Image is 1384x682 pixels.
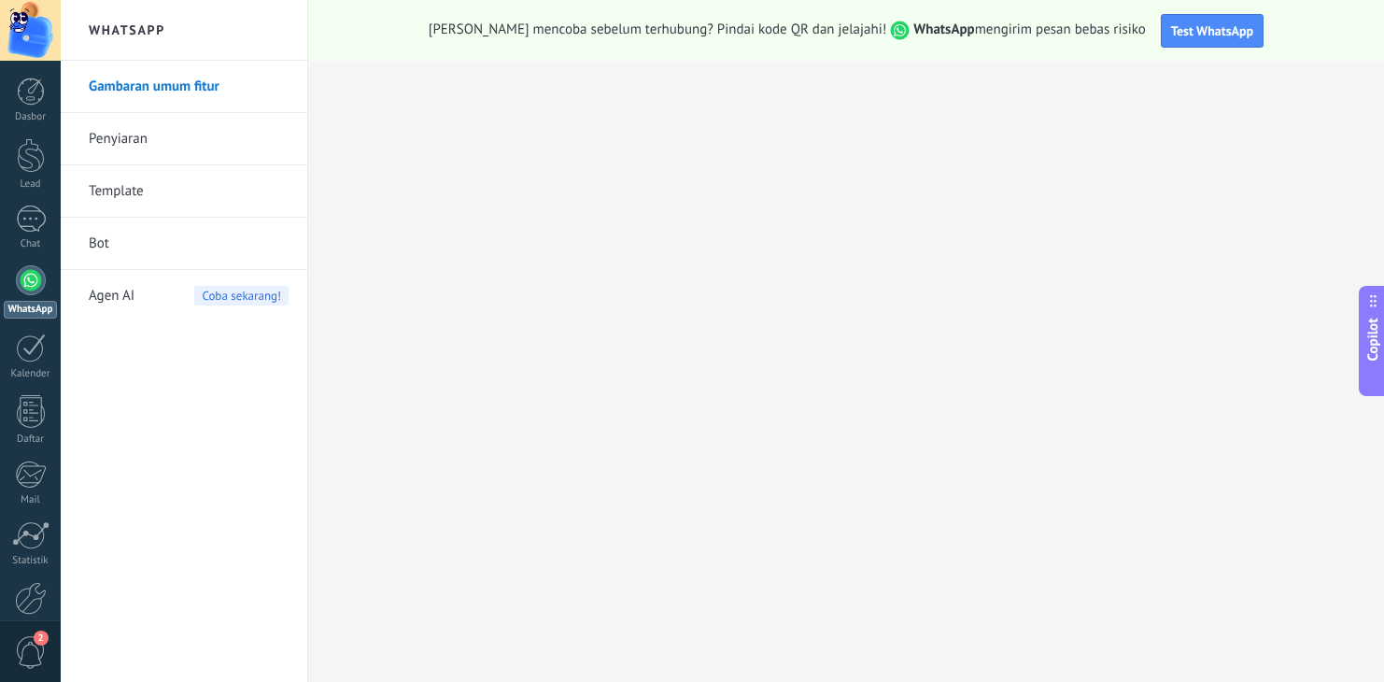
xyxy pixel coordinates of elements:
[61,165,307,218] li: Template
[61,218,307,270] li: Bot
[89,270,289,322] a: Agen AI Coba sekarang!
[89,165,289,218] a: Template
[4,494,58,506] div: Mail
[4,238,58,250] div: Chat
[61,61,307,113] li: Gambaran umum fitur
[4,368,58,380] div: Kalender
[89,61,289,113] a: Gambaran umum fitur
[61,270,307,321] li: Agen AI
[61,113,307,165] li: Penyiaran
[913,21,974,38] strong: WhatsApp
[194,286,289,305] span: Coba sekarang!
[1171,22,1253,39] span: Test WhatsApp
[89,270,134,322] span: Agen AI
[4,111,58,123] div: Dasbor
[1161,14,1264,48] button: Test WhatsApp
[4,301,57,319] div: WhatsApp
[89,113,289,165] a: Penyiaran
[429,21,1146,40] span: [PERSON_NAME] mencoba sebelum terhubung? Pindai kode QR dan jelajahi! mengirim pesan bebas risiko
[4,433,58,446] div: Daftar
[1363,319,1382,362] span: Copilot
[34,631,49,646] span: 2
[89,218,289,270] a: Bot
[4,555,58,567] div: Statistik
[4,178,58,191] div: Lead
